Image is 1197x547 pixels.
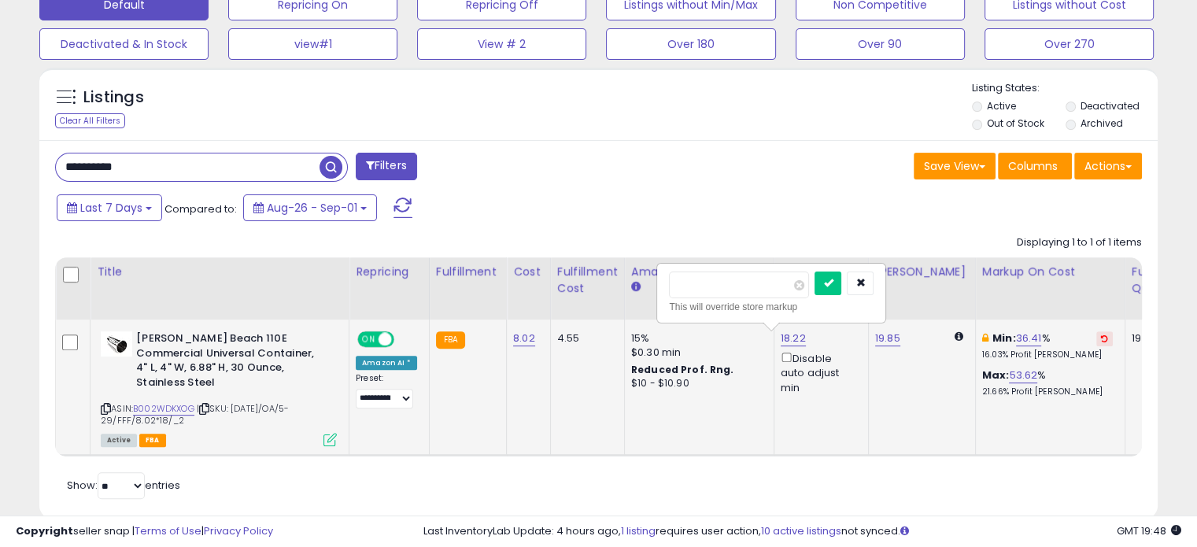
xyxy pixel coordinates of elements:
[781,331,806,346] a: 18.22
[97,264,342,280] div: Title
[875,331,900,346] a: 19.85
[1008,158,1058,174] span: Columns
[436,331,465,349] small: FBA
[998,153,1072,179] button: Columns
[972,81,1158,96] p: Listing States:
[1009,368,1037,383] a: 53.62
[631,280,641,294] small: Amazon Fees.
[356,356,417,370] div: Amazon AI *
[1132,331,1180,346] div: 19
[985,28,1154,60] button: Over 270
[101,402,289,426] span: | SKU: [DATE]/OA/5-29/FFF/8.02*18/_2
[39,28,209,60] button: Deactivated & In Stock
[631,346,762,360] div: $0.30 min
[55,113,125,128] div: Clear All Filters
[513,264,544,280] div: Cost
[914,153,996,179] button: Save View
[423,524,1181,539] div: Last InventoryLab Update: 4 hours ago, requires user action, not synced.
[982,368,1010,383] b: Max:
[513,331,535,346] a: 8.02
[1080,99,1139,113] label: Deactivated
[392,333,417,346] span: OFF
[982,349,1113,360] p: 16.03% Profit [PERSON_NAME]
[267,200,357,216] span: Aug-26 - Sep-01
[987,116,1044,130] label: Out of Stock
[557,264,618,297] div: Fulfillment Cost
[16,524,273,539] div: seller snap | |
[987,99,1016,113] label: Active
[80,200,142,216] span: Last 7 Days
[631,363,734,376] b: Reduced Prof. Rng.
[1132,264,1186,297] div: Fulfillable Quantity
[992,331,1016,346] b: Min:
[982,386,1113,397] p: 21.66% Profit [PERSON_NAME]
[796,28,965,60] button: Over 90
[1016,331,1042,346] a: 36.41
[101,331,337,445] div: ASIN:
[669,299,874,315] div: This will override store markup
[139,434,166,447] span: FBA
[83,87,144,109] h5: Listings
[631,331,762,346] div: 15%
[243,194,377,221] button: Aug-26 - Sep-01
[1080,116,1122,130] label: Archived
[436,264,500,280] div: Fulfillment
[875,264,969,280] div: [PERSON_NAME]
[621,523,656,538] a: 1 listing
[359,333,379,346] span: ON
[57,194,162,221] button: Last 7 Days
[16,523,73,538] strong: Copyright
[67,478,180,493] span: Show: entries
[101,434,137,447] span: All listings currently available for purchase on Amazon
[356,153,417,180] button: Filters
[975,257,1125,320] th: The percentage added to the cost of goods (COGS) that forms the calculator for Min & Max prices.
[228,28,397,60] button: view#1
[606,28,775,60] button: Over 180
[1117,523,1181,538] span: 2025-09-9 19:48 GMT
[1017,235,1142,250] div: Displaying 1 to 1 of 1 items
[631,264,767,280] div: Amazon Fees
[356,264,423,280] div: Repricing
[101,331,132,357] img: 31G4WMrvVCL._SL40_.jpg
[1074,153,1142,179] button: Actions
[135,523,201,538] a: Terms of Use
[356,373,417,408] div: Preset:
[417,28,586,60] button: View # 2
[982,368,1113,397] div: %
[136,331,327,394] b: [PERSON_NAME] Beach 110E Commercial Universal Container, 4" L, 4" W, 6.88" H, 30 Ounce, Stainless...
[204,523,273,538] a: Privacy Policy
[781,349,856,395] div: Disable auto adjust min
[164,201,237,216] span: Compared to:
[982,331,1113,360] div: %
[557,331,612,346] div: 4.55
[631,377,762,390] div: $10 - $10.90
[761,523,841,538] a: 10 active listings
[133,402,194,416] a: B002WDKXOG
[982,264,1118,280] div: Markup on Cost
